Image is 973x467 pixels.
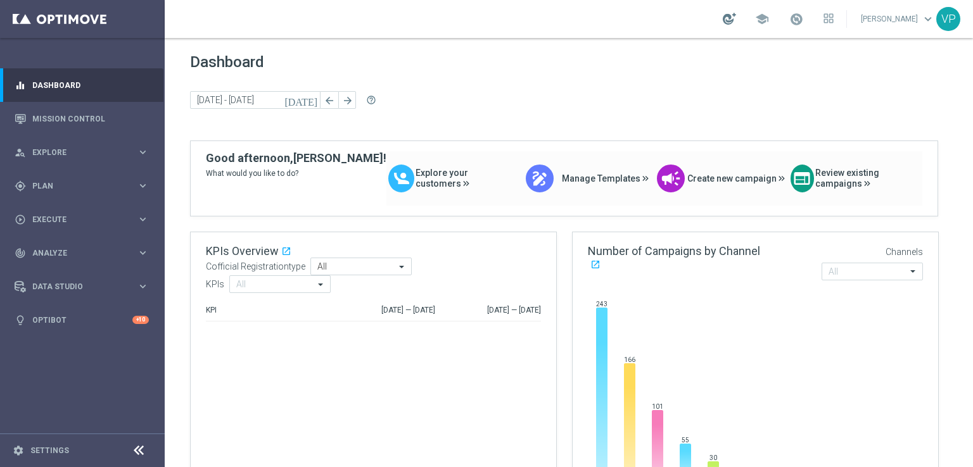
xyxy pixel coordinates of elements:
button: gps_fixed Plan keyboard_arrow_right [14,181,149,191]
span: Explore [32,149,137,156]
div: Dashboard [15,68,149,102]
i: equalizer [15,80,26,91]
i: keyboard_arrow_right [137,280,149,292]
div: VP [936,7,960,31]
span: Plan [32,182,137,190]
div: Explore [15,147,137,158]
i: gps_fixed [15,180,26,192]
i: person_search [15,147,26,158]
span: keyboard_arrow_down [921,12,935,26]
span: Analyze [32,249,137,257]
button: track_changes Analyze keyboard_arrow_right [14,248,149,258]
button: lightbulb Optibot +10 [14,315,149,325]
button: play_circle_outline Execute keyboard_arrow_right [14,215,149,225]
i: lightbulb [15,314,26,326]
a: Optibot [32,303,132,337]
i: keyboard_arrow_right [137,180,149,192]
i: keyboard_arrow_right [137,247,149,259]
button: equalizer Dashboard [14,80,149,90]
div: Optibot [15,303,149,337]
span: Data Studio [32,283,137,290]
div: Mission Control [15,102,149,135]
a: Mission Control [32,102,149,135]
i: play_circle_outline [15,214,26,225]
span: Execute [32,216,137,223]
i: keyboard_arrow_right [137,213,149,225]
span: school [755,12,769,26]
div: +10 [132,316,149,324]
button: Mission Control [14,114,149,124]
i: settings [13,445,24,456]
a: Settings [30,447,69,454]
i: track_changes [15,247,26,259]
div: Analyze [15,247,137,259]
i: keyboard_arrow_right [137,146,149,158]
div: Plan [15,180,137,192]
div: Data Studio [15,281,137,292]
a: Dashboard [32,68,149,102]
div: Execute [15,214,137,225]
button: person_search Explore keyboard_arrow_right [14,147,149,158]
a: [PERSON_NAME]keyboard_arrow_down [860,9,936,28]
button: Data Studio keyboard_arrow_right [14,282,149,292]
